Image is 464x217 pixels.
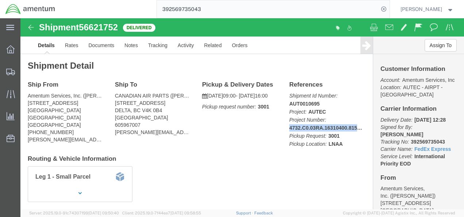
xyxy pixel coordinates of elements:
[5,4,55,15] img: logo
[401,5,442,13] span: Charles Grant
[343,210,455,216] span: Copyright © [DATE]-[DATE] Agistix Inc., All Rights Reserved
[254,211,273,215] a: Feedback
[400,5,454,14] button: [PERSON_NAME]
[88,211,119,215] span: [DATE] 09:50:40
[29,211,119,215] span: Server: 2025.19.0-91c74307f99
[157,0,379,18] input: Search for shipment number, reference number
[170,211,201,215] span: [DATE] 09:58:55
[122,211,201,215] span: Client: 2025.19.0-7f44ea7
[20,18,464,209] iframe: FS Legacy Container
[236,211,254,215] a: Support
